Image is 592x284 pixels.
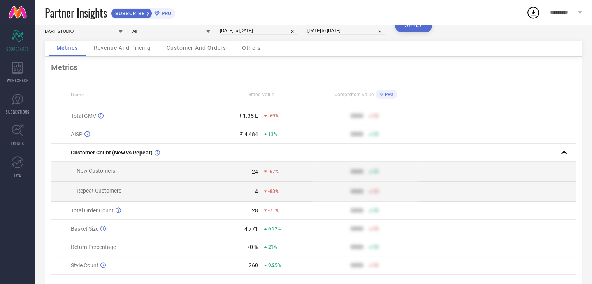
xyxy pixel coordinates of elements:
[268,263,281,268] span: 9.25%
[373,131,379,137] span: 50
[395,19,432,32] button: APPLY
[268,244,277,250] span: 21%
[268,189,279,194] span: -83%
[160,11,171,16] span: PRO
[351,168,363,175] div: 9999
[7,77,28,83] span: WORKSPACE
[244,226,258,232] div: 4,771
[71,262,98,268] span: Style Count
[71,131,83,137] span: AISP
[220,26,298,35] input: Select date range
[45,5,107,21] span: Partner Insights
[71,113,96,119] span: Total GMV
[373,189,379,194] span: 50
[373,208,379,213] span: 50
[351,188,363,195] div: 9999
[307,26,385,35] input: Select comparison period
[111,6,175,19] a: SUBSCRIBEPRO
[51,63,576,72] div: Metrics
[77,168,115,174] span: New Customers
[247,244,258,250] div: 70 %
[351,207,363,214] div: 9999
[268,226,281,231] span: 6.22%
[11,140,24,146] span: TRENDS
[240,131,258,137] div: ₹ 4,484
[6,109,30,115] span: SUGGESTIONS
[383,92,393,97] span: PRO
[373,113,379,119] span: 50
[351,244,363,250] div: 9999
[268,113,279,119] span: -69%
[71,244,116,250] span: Return Percentage
[71,149,153,156] span: Customer Count (New vs Repeat)
[167,45,226,51] span: Customer And Orders
[373,263,379,268] span: 50
[268,169,279,174] span: -67%
[351,131,363,137] div: 9999
[351,226,363,232] div: 9999
[111,11,147,16] span: SUBSCRIBE
[77,188,121,194] span: Repeat Customers
[351,113,363,119] div: 9999
[252,207,258,214] div: 28
[351,262,363,268] div: 9999
[71,207,114,214] span: Total Order Count
[6,46,29,52] span: SCORECARDS
[56,45,78,51] span: Metrics
[71,226,98,232] span: Basket Size
[71,92,84,98] span: Name
[14,172,21,178] span: FWD
[252,168,258,175] div: 24
[526,5,540,19] div: Open download list
[334,92,374,97] span: Competitors Value
[268,208,279,213] span: -71%
[373,169,379,174] span: 50
[268,131,277,137] span: 13%
[242,45,261,51] span: Others
[248,92,274,97] span: Brand Value
[238,113,258,119] div: ₹ 1.35 L
[373,244,379,250] span: 50
[373,226,379,231] span: 50
[249,262,258,268] div: 260
[94,45,151,51] span: Revenue And Pricing
[255,188,258,195] div: 4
